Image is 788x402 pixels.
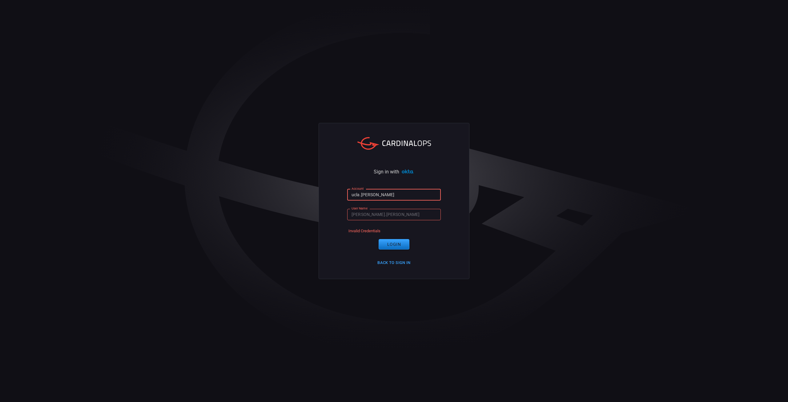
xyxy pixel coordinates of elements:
button: Back to Sign in [374,258,414,268]
label: User Name [352,206,368,211]
img: Ad5vKXme8s1CQAAAABJRU5ErkJggg== [401,169,414,174]
input: Type your user name [347,209,441,220]
label: Account [352,186,364,191]
div: Invalid Credentials [348,229,380,234]
input: Type your account [347,189,441,201]
button: Login [379,239,409,250]
span: Sign in with [374,169,399,174]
